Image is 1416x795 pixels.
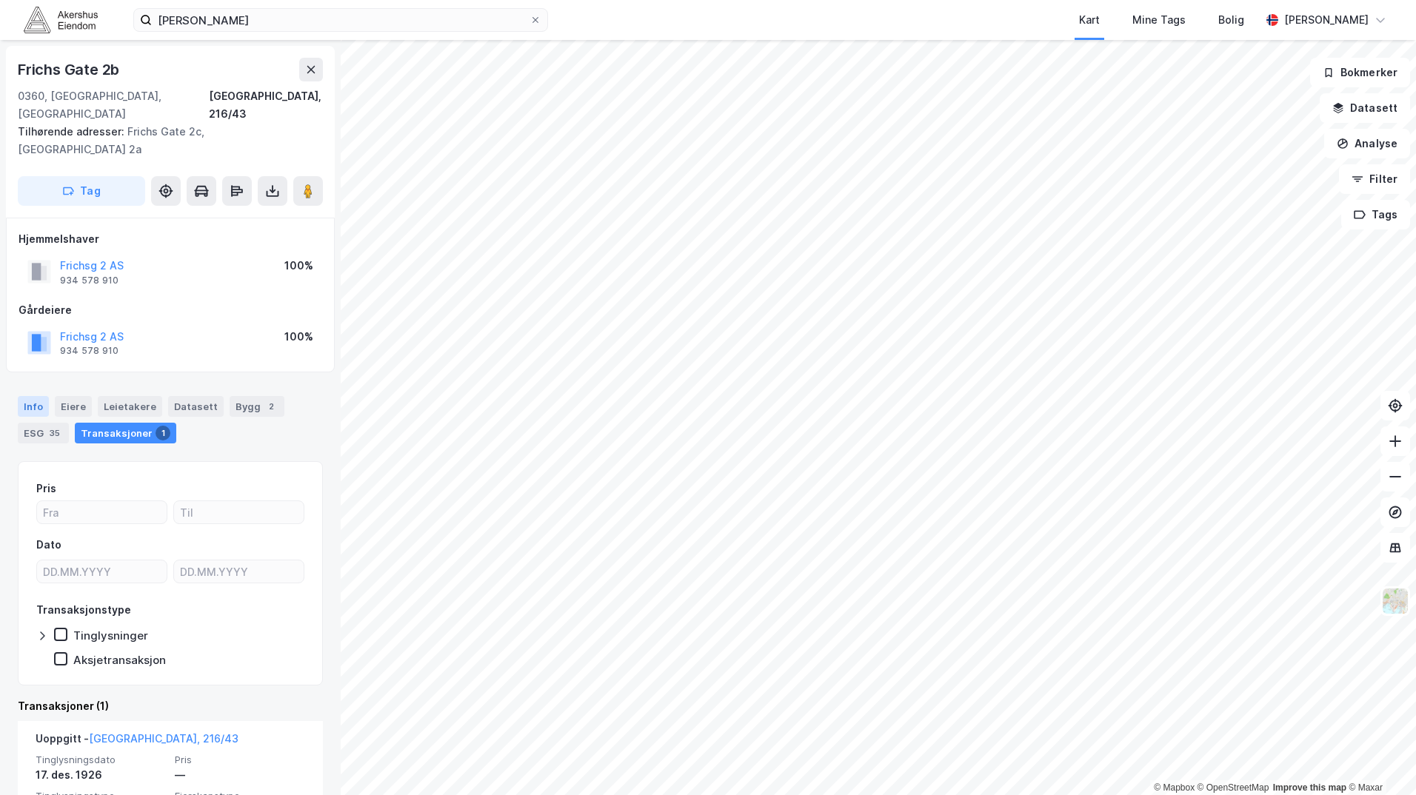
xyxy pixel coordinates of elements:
[18,176,145,206] button: Tag
[1341,200,1410,229] button: Tags
[175,766,305,784] div: —
[1310,58,1410,87] button: Bokmerker
[36,601,131,619] div: Transaksjonstype
[1273,782,1346,793] a: Improve this map
[174,560,304,583] input: DD.MM.YYYY
[1339,164,1410,194] button: Filter
[1342,724,1416,795] div: Kontrollprogram for chat
[18,123,311,158] div: Frichs Gate 2c, [GEOGRAPHIC_DATA] 2a
[284,257,313,275] div: 100%
[1381,587,1409,615] img: Z
[1342,724,1416,795] iframe: Chat Widget
[1218,11,1244,29] div: Bolig
[19,301,322,319] div: Gårdeiere
[18,697,323,715] div: Transaksjoner (1)
[73,653,166,667] div: Aksjetransaksjon
[156,426,170,440] div: 1
[1320,93,1410,123] button: Datasett
[37,501,167,523] input: Fra
[36,754,166,766] span: Tinglysningsdato
[36,766,166,784] div: 17. des. 1926
[36,480,56,497] div: Pris
[89,732,238,745] a: [GEOGRAPHIC_DATA], 216/43
[73,628,148,643] div: Tinglysninger
[24,7,98,33] img: akershus-eiendom-logo.9091f326c980b4bce74ccdd9f866810c.svg
[264,399,278,414] div: 2
[230,396,284,417] div: Bygg
[75,423,176,443] div: Transaksjoner
[1079,11,1100,29] div: Kart
[1284,11,1369,29] div: [PERSON_NAME]
[1154,782,1195,793] a: Mapbox
[18,58,122,81] div: Frichs Gate 2b
[209,87,323,123] div: [GEOGRAPHIC_DATA], 216/43
[18,423,69,443] div: ESG
[55,396,92,417] div: Eiere
[19,230,322,248] div: Hjemmelshaver
[18,396,49,417] div: Info
[37,560,167,583] input: DD.MM.YYYY
[1324,129,1410,158] button: Analyse
[175,754,305,766] span: Pris
[1198,782,1269,793] a: OpenStreetMap
[36,536,61,554] div: Dato
[60,345,118,357] div: 934 578 910
[60,275,118,286] div: 934 578 910
[152,9,530,31] input: Søk på adresse, matrikkel, gårdeiere, leietakere eller personer
[47,426,63,440] div: 35
[284,328,313,346] div: 100%
[98,396,162,417] div: Leietakere
[18,87,209,123] div: 0360, [GEOGRAPHIC_DATA], [GEOGRAPHIC_DATA]
[36,730,238,754] div: Uoppgitt -
[18,125,127,138] span: Tilhørende adresser:
[174,501,304,523] input: Til
[1132,11,1186,29] div: Mine Tags
[168,396,224,417] div: Datasett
